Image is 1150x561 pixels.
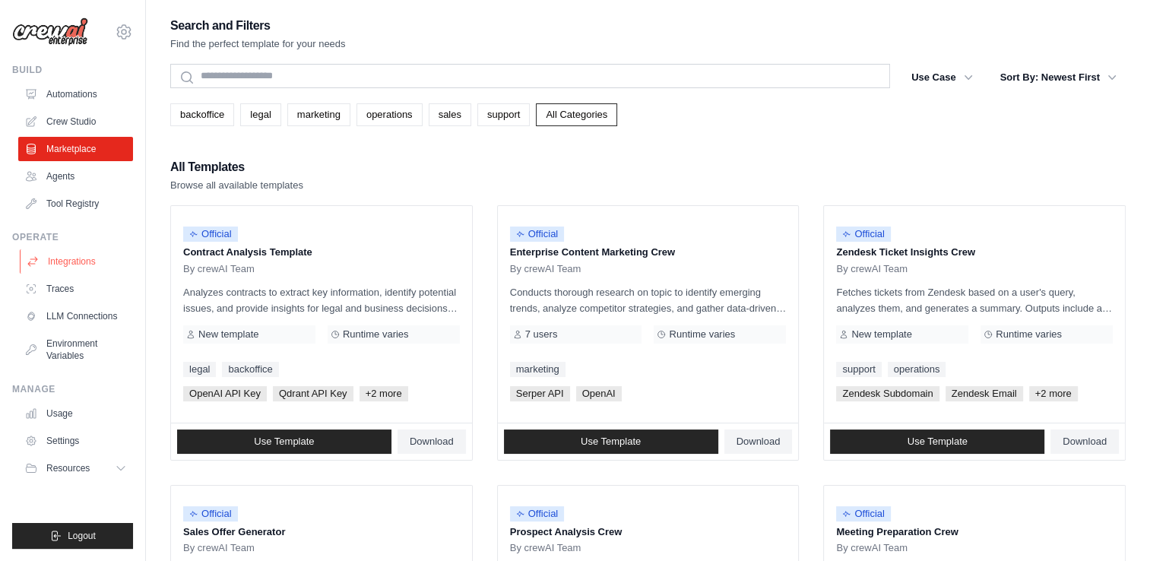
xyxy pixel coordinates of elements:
[12,523,133,549] button: Logout
[669,328,735,341] span: Runtime varies
[183,263,255,275] span: By crewAI Team
[18,82,133,106] a: Automations
[398,429,466,454] a: Download
[504,429,718,454] a: Use Template
[510,284,787,316] p: Conducts thorough research on topic to identify emerging trends, analyze competitor strategies, a...
[991,64,1126,91] button: Sort By: Newest First
[510,362,565,377] a: marketing
[510,227,565,242] span: Official
[724,429,793,454] a: Download
[273,386,353,401] span: Qdrant API Key
[183,284,460,316] p: Analyzes contracts to extract key information, identify potential issues, and provide insights fo...
[183,506,238,521] span: Official
[183,362,216,377] a: legal
[18,456,133,480] button: Resources
[510,386,570,401] span: Serper API
[183,525,460,540] p: Sales Offer Generator
[946,386,1023,401] span: Zendesk Email
[12,17,88,46] img: Logo
[836,362,881,377] a: support
[170,178,303,193] p: Browse all available templates
[836,525,1113,540] p: Meeting Preparation Crew
[510,525,787,540] p: Prospect Analysis Crew
[1050,429,1119,454] a: Download
[510,542,581,554] span: By crewAI Team
[576,386,622,401] span: OpenAI
[183,227,238,242] span: Official
[18,401,133,426] a: Usage
[46,462,90,474] span: Resources
[12,383,133,395] div: Manage
[183,542,255,554] span: By crewAI Team
[240,103,280,126] a: legal
[851,328,911,341] span: New template
[836,386,939,401] span: Zendesk Subdomain
[18,109,133,134] a: Crew Studio
[510,506,565,521] span: Official
[836,227,891,242] span: Official
[836,245,1113,260] p: Zendesk Ticket Insights Crew
[1029,386,1078,401] span: +2 more
[170,15,346,36] h2: Search and Filters
[170,103,234,126] a: backoffice
[836,284,1113,316] p: Fetches tickets from Zendesk based on a user's query, analyzes them, and generates a summary. Out...
[12,231,133,243] div: Operate
[18,192,133,216] a: Tool Registry
[525,328,558,341] span: 7 users
[170,157,303,178] h2: All Templates
[18,277,133,301] a: Traces
[510,263,581,275] span: By crewAI Team
[737,436,781,448] span: Download
[343,328,409,341] span: Runtime varies
[20,249,135,274] a: Integrations
[12,64,133,76] div: Build
[198,328,258,341] span: New template
[254,436,314,448] span: Use Template
[888,362,946,377] a: operations
[170,36,346,52] p: Find the perfect template for your needs
[1063,436,1107,448] span: Download
[356,103,423,126] a: operations
[581,436,641,448] span: Use Template
[410,436,454,448] span: Download
[183,386,267,401] span: OpenAI API Key
[996,328,1062,341] span: Runtime varies
[908,436,968,448] span: Use Template
[18,164,133,189] a: Agents
[836,263,908,275] span: By crewAI Team
[222,362,278,377] a: backoffice
[836,506,891,521] span: Official
[18,137,133,161] a: Marketplace
[287,103,350,126] a: marketing
[429,103,471,126] a: sales
[830,429,1044,454] a: Use Template
[902,64,982,91] button: Use Case
[360,386,408,401] span: +2 more
[18,304,133,328] a: LLM Connections
[18,331,133,368] a: Environment Variables
[510,245,787,260] p: Enterprise Content Marketing Crew
[477,103,530,126] a: support
[177,429,391,454] a: Use Template
[18,429,133,453] a: Settings
[536,103,617,126] a: All Categories
[836,542,908,554] span: By crewAI Team
[183,245,460,260] p: Contract Analysis Template
[68,530,96,542] span: Logout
